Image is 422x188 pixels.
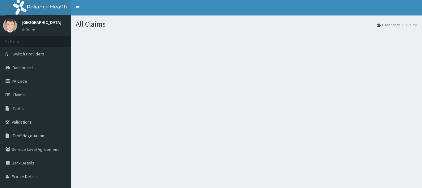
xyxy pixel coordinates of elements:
[13,133,44,138] span: Tariff Negotiation
[400,22,417,28] li: Claims
[13,106,24,111] span: Tariffs
[22,28,36,32] a: Online
[13,92,25,98] span: Claims
[76,20,417,28] h1: All Claims
[22,20,61,24] p: [GEOGRAPHIC_DATA]
[13,65,33,70] span: Dashboard
[13,51,44,57] span: Switch Providers
[3,19,17,33] img: User Image
[377,22,400,28] a: Dashboard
